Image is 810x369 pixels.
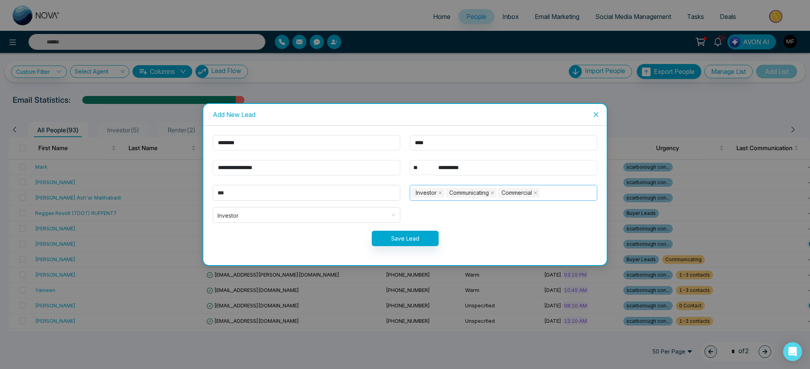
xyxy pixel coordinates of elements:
[372,231,439,246] button: Save Lead
[783,342,802,361] div: Open Intercom Messenger
[213,110,597,119] div: Add New Lead
[534,191,537,195] span: close
[438,191,442,195] span: close
[502,188,532,197] span: Commercial
[593,111,599,118] span: close
[490,191,494,195] span: close
[585,104,607,125] button: Close
[449,188,489,197] span: Communicating
[416,188,437,197] span: Investor
[446,188,496,198] span: Communicating
[412,188,444,198] span: Investor
[218,210,396,220] span: Investor
[498,188,539,198] span: Commercial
